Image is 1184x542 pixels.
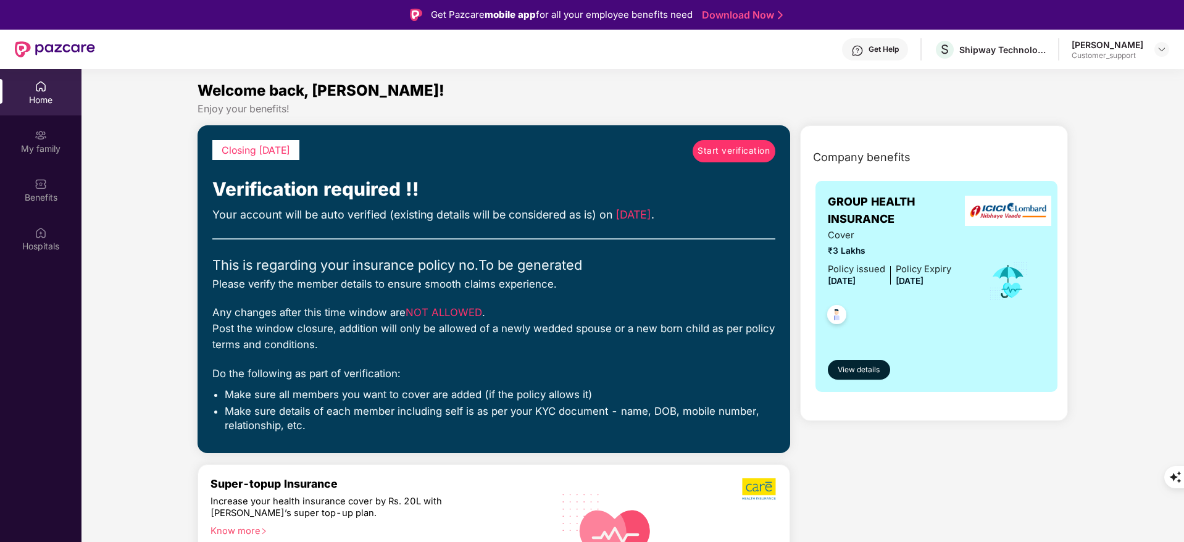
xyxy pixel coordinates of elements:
[225,404,775,432] li: Make sure details of each member including self is as per your KYC document - name, DOB, mobile n...
[965,196,1051,226] img: insurerLogo
[35,178,47,190] img: svg+xml;base64,PHN2ZyBpZD0iQmVuZWZpdHMiIHhtbG5zPSJodHRwOi8vd3d3LnczLm9yZy8yMDAwL3N2ZyIgd2lkdGg9Ij...
[212,304,775,353] div: Any changes after this time window are . Post the window closure, addition will only be allowed o...
[615,208,651,221] span: [DATE]
[851,44,864,57] img: svg+xml;base64,PHN2ZyBpZD0iSGVscC0zMngzMiIgeG1sbnM9Imh0dHA6Ly93d3cudzMub3JnLzIwMDAvc3ZnIiB3aWR0aD...
[35,129,47,141] img: svg+xml;base64,PHN2ZyB3aWR0aD0iMjAiIGhlaWdodD0iMjAiIHZpZXdCb3g9IjAgMCAyMCAyMCIgZmlsbD0ibm9uZSIgeG...
[896,276,923,286] span: [DATE]
[212,276,775,292] div: Please verify the member details to ensure smooth claims experience.
[822,301,852,331] img: svg+xml;base64,PHN2ZyB4bWxucz0iaHR0cDovL3d3dy53My5vcmcvMjAwMC9zdmciIHdpZHRoPSI0OC45NDMiIGhlaWdodD...
[261,528,267,535] span: right
[485,9,536,20] strong: mobile app
[838,364,880,376] span: View details
[15,41,95,57] img: New Pazcare Logo
[1157,44,1167,54] img: svg+xml;base64,PHN2ZyBpZD0iRHJvcGRvd24tMzJ4MzIiIHhtbG5zPSJodHRwOi8vd3d3LnczLm9yZy8yMDAwL3N2ZyIgd2...
[35,80,47,93] img: svg+xml;base64,PHN2ZyBpZD0iSG9tZSIgeG1sbnM9Imh0dHA6Ly93d3cudzMub3JnLzIwMDAvc3ZnIiB3aWR0aD0iMjAiIG...
[959,44,1046,56] div: Shipway Technology Pvt. Ltd
[828,360,890,380] button: View details
[35,227,47,239] img: svg+xml;base64,PHN2ZyBpZD0iSG9zcGl0YWxzIiB4bWxucz0iaHR0cDovL3d3dy53My5vcmcvMjAwMC9zdmciIHdpZHRoPS...
[693,140,775,162] a: Start verification
[198,102,1069,115] div: Enjoy your benefits!
[941,42,949,57] span: S
[828,228,951,243] span: Cover
[211,477,541,490] div: Super-topup Insurance
[406,306,482,319] span: NOT ALLOWED
[211,496,488,520] div: Increase your health insurance cover by Rs. 20L with [PERSON_NAME]’s super top-up plan.
[869,44,899,54] div: Get Help
[198,81,444,99] span: Welcome back, [PERSON_NAME]!
[212,206,775,223] div: Your account will be auto verified (existing details will be considered as is) on .
[988,261,1028,302] img: icon
[225,388,775,401] li: Make sure all members you want to cover are added (if the policy allows it)
[778,9,783,22] img: Stroke
[410,9,422,21] img: Logo
[813,149,911,166] span: Company benefits
[828,244,951,258] span: ₹3 Lakhs
[211,525,534,534] div: Know more
[702,9,779,22] a: Download Now
[698,144,770,158] span: Start verification
[1072,51,1143,60] div: Customer_support
[212,254,775,275] div: This is regarding your insurance policy no. To be generated
[828,262,885,277] div: Policy issued
[212,365,775,381] div: Do the following as part of verification:
[212,175,775,204] div: Verification required !!
[742,477,777,501] img: b5dec4f62d2307b9de63beb79f102df3.png
[828,276,856,286] span: [DATE]
[896,262,951,277] div: Policy Expiry
[222,144,290,156] span: Closing [DATE]
[1072,39,1143,51] div: [PERSON_NAME]
[431,7,693,22] div: Get Pazcare for all your employee benefits need
[828,193,972,228] span: GROUP HEALTH INSURANCE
